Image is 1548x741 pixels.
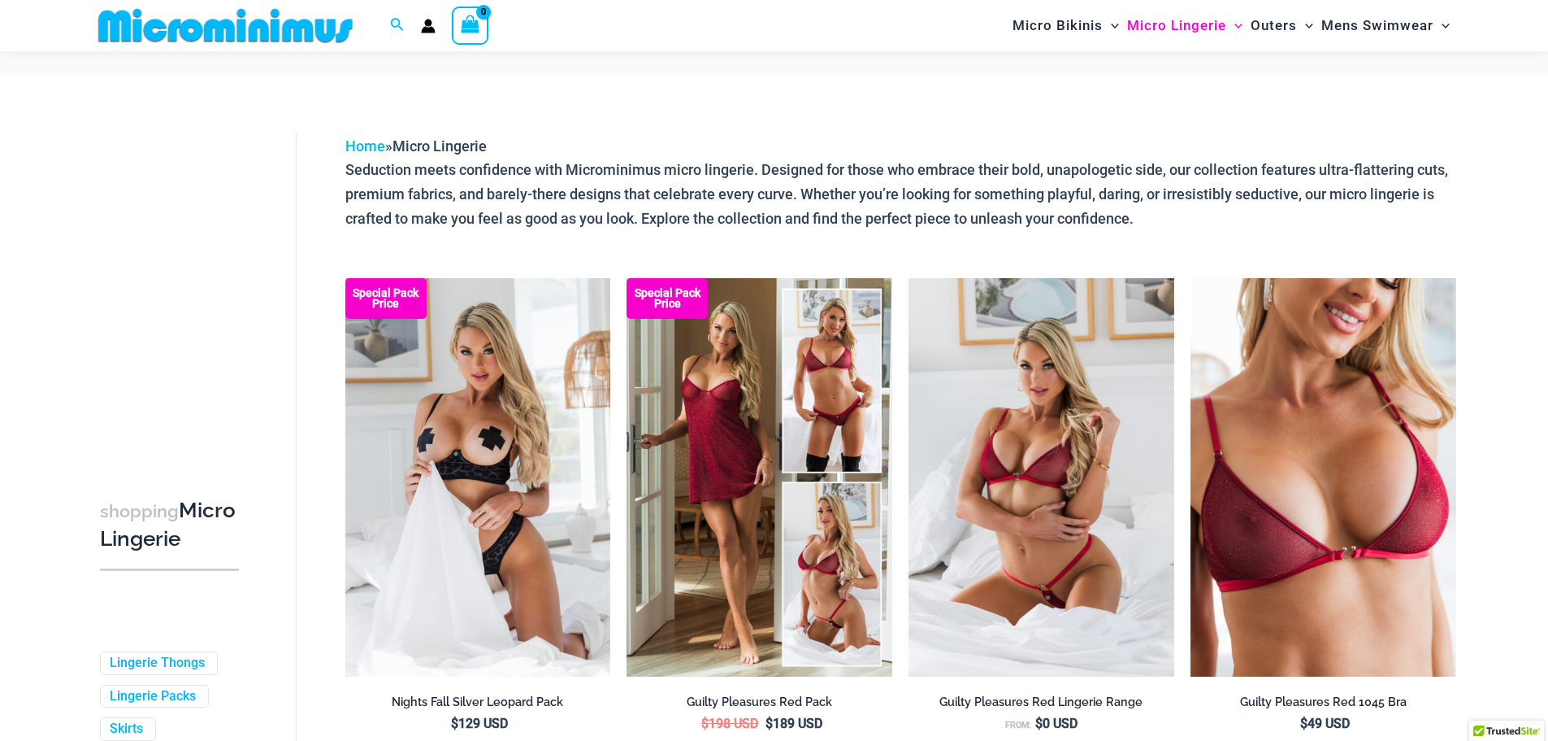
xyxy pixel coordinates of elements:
[345,158,1456,230] p: Seduction meets confidence with Microminimus micro lingerie. Designed for those who embrace their...
[1103,5,1119,46] span: Menu Toggle
[908,695,1174,710] h2: Guilty Pleasures Red Lingerie Range
[1190,695,1456,716] a: Guilty Pleasures Red 1045 Bra
[765,716,773,731] span: $
[1321,5,1433,46] span: Mens Swimwear
[345,278,611,677] img: Nights Fall Silver Leopard 1036 Bra 6046 Thong 09v2
[452,7,489,44] a: View Shopping Cart, empty
[421,19,436,33] a: Account icon link
[451,716,458,731] span: $
[1226,5,1242,46] span: Menu Toggle
[1247,5,1317,46] a: OutersMenu ToggleMenu Toggle
[1127,5,1226,46] span: Micro Lingerie
[345,278,611,677] a: Nights Fall Silver Leopard 1036 Bra 6046 Thong 09v2 Nights Fall Silver Leopard 1036 Bra 6046 Thon...
[392,137,487,155] span: Micro Lingerie
[1433,5,1450,46] span: Menu Toggle
[110,721,143,738] a: Skirts
[1300,716,1350,731] bdi: 49 USD
[908,278,1174,677] a: Guilty Pleasures Red 1045 Bra 689 Micro 05Guilty Pleasures Red 1045 Bra 689 Micro 06Guilty Pleasu...
[451,716,508,731] bdi: 129 USD
[627,278,892,677] img: Guilty Pleasures Red Collection Pack F
[627,695,892,716] a: Guilty Pleasures Red Pack
[1297,5,1313,46] span: Menu Toggle
[1190,278,1456,677] img: Guilty Pleasures Red 1045 Bra 01
[345,137,487,155] span: »
[345,288,427,309] b: Special Pack Price
[627,695,892,710] h2: Guilty Pleasures Red Pack
[345,695,611,710] h2: Nights Fall Silver Leopard Pack
[100,501,179,521] span: shopping
[908,695,1174,716] a: Guilty Pleasures Red Lingerie Range
[345,137,385,155] a: Home
[1012,5,1103,46] span: Micro Bikinis
[390,15,405,36] a: Search icon link
[345,695,611,716] a: Nights Fall Silver Leopard Pack
[627,288,708,309] b: Special Pack Price
[1005,720,1031,730] span: From:
[100,497,239,553] h3: Micro Lingerie
[1300,716,1307,731] span: $
[1123,5,1247,46] a: Micro LingerieMenu ToggleMenu Toggle
[701,716,709,731] span: $
[110,688,196,705] a: Lingerie Packs
[110,655,205,672] a: Lingerie Thongs
[627,278,892,677] a: Guilty Pleasures Red Collection Pack F Guilty Pleasures Red Collection Pack BGuilty Pleasures Red...
[100,121,246,447] iframe: TrustedSite Certified
[701,716,758,731] bdi: 198 USD
[1190,695,1456,710] h2: Guilty Pleasures Red 1045 Bra
[1190,278,1456,677] a: Guilty Pleasures Red 1045 Bra 01Guilty Pleasures Red 1045 Bra 02Guilty Pleasures Red 1045 Bra 02
[908,278,1174,677] img: Guilty Pleasures Red 1045 Bra 689 Micro 05
[1006,2,1457,49] nav: Site Navigation
[1035,716,1078,731] bdi: 0 USD
[1251,5,1297,46] span: Outers
[765,716,822,731] bdi: 189 USD
[1035,716,1043,731] span: $
[1317,5,1454,46] a: Mens SwimwearMenu ToggleMenu Toggle
[1008,5,1123,46] a: Micro BikinisMenu ToggleMenu Toggle
[92,7,359,44] img: MM SHOP LOGO FLAT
